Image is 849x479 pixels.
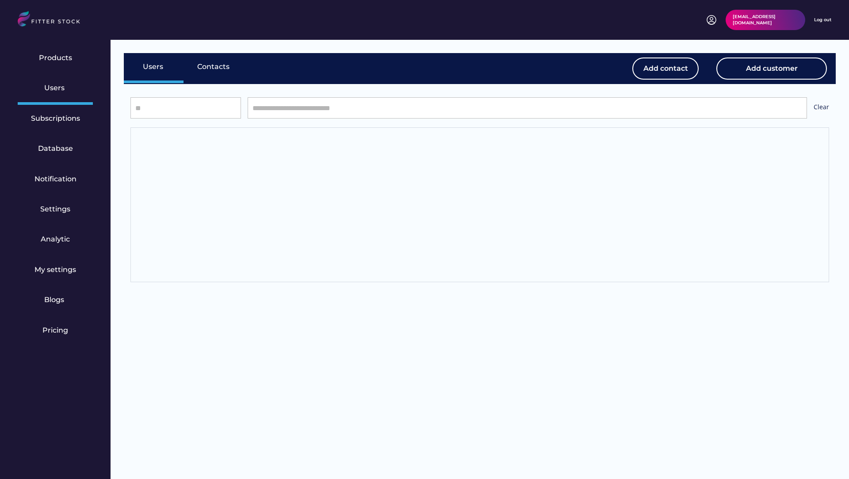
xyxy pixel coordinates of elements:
img: LOGO.svg [18,11,88,29]
div: Subscriptions [31,114,80,123]
div: Users [143,62,165,72]
div: Contacts [197,62,229,72]
button: Add customer [716,57,827,80]
div: Products [39,53,72,63]
div: Pricing [42,326,68,335]
div: My settings [34,265,76,275]
div: Analytic [41,234,70,244]
div: Settings [40,204,70,214]
img: profile-circle.svg [706,15,717,25]
div: Database [38,144,73,153]
div: Users [44,83,66,93]
div: Notification [34,174,76,184]
div: [EMAIL_ADDRESS][DOMAIN_NAME] [733,14,798,26]
div: Clear [814,103,829,114]
button: Add contact [632,57,699,80]
div: Log out [814,17,831,23]
div: Blogs [44,295,66,305]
